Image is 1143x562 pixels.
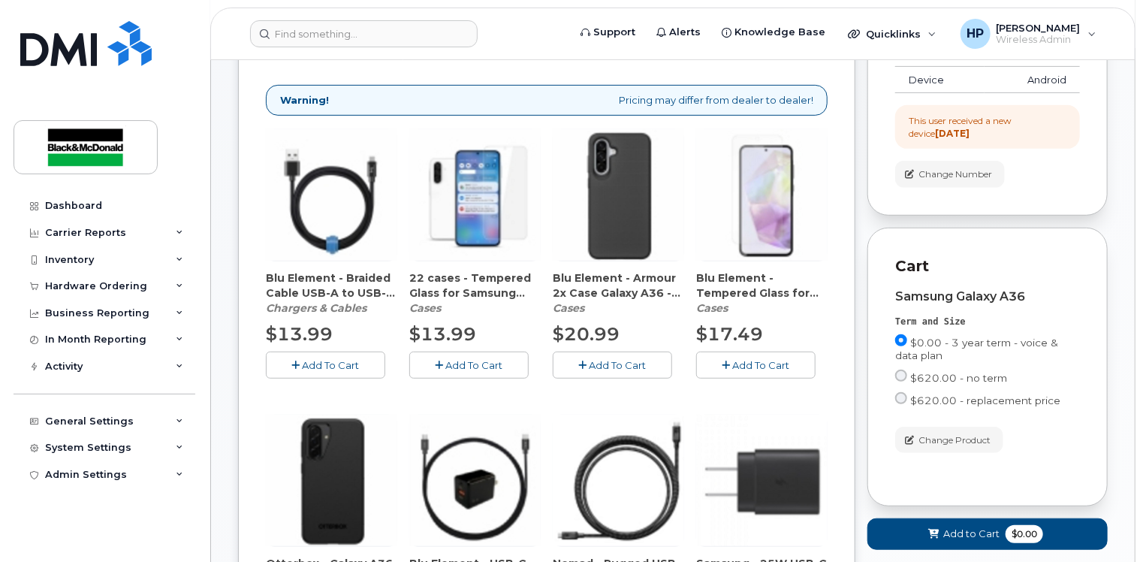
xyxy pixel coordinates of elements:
[696,323,763,345] span: $17.49
[266,270,397,316] div: Blu Element - Braided Cable USB-A to USB-C (4ft) – Black (CAMIPZ000176)
[895,334,907,346] input: $0.00 - 3 year term - voice & data plan
[895,290,1080,304] div: Samsung Galaxy A36
[866,28,921,40] span: Quicklinks
[935,128,970,139] strong: [DATE]
[266,301,366,315] em: Chargers & Cables
[985,67,1080,94] td: Android
[553,270,684,301] span: Blu Element - Armour 2x Case Galaxy A36 - Black (CACABE000879)
[918,168,992,181] span: Change Number
[266,323,333,345] span: $13.99
[943,527,1000,541] span: Add to Cart
[409,352,529,378] button: Add To Cart
[967,25,984,43] span: HP
[696,270,828,316] div: Blu Element - Tempered Glass for Galaxy A36 (CATGBE000139)
[303,359,360,371] span: Add To Cart
[446,359,503,371] span: Add To Cart
[646,17,711,47] a: Alerts
[711,17,836,47] a: Knowledge Base
[570,17,646,47] a: Support
[895,255,1080,277] p: Cart
[266,352,385,378] button: Add To Cart
[733,359,790,371] span: Add To Cart
[696,270,828,301] span: Blu Element - Tempered Glass for Galaxy A36 (CATGBE000139)
[895,67,985,94] td: Device
[895,370,907,382] input: $620.00 - no term
[553,352,672,378] button: Add To Cart
[696,415,828,546] img: accessory36708.JPG
[409,270,541,316] div: 22 cases - Tempered Glass for Samsung Galaxy A36 (CATGBE000138)
[909,114,1066,140] div: This user received a new device
[950,19,1107,49] div: Harsh Patel
[409,129,541,261] img: accessory37072.JPG
[895,337,1058,361] span: $0.00 - 3 year term - voice & data plan
[895,392,907,404] input: $620.00 - replacement price
[895,161,1005,187] button: Change Number
[280,93,329,107] strong: Warning!
[918,434,991,447] span: Change Product
[553,129,684,261] img: accessory37070.JPG
[409,301,441,315] em: Cases
[997,22,1081,34] span: [PERSON_NAME]
[590,359,647,371] span: Add To Cart
[553,323,620,345] span: $20.99
[910,372,1007,384] span: $620.00 - no term
[837,19,947,49] div: Quicklinks
[895,427,1003,453] button: Change Product
[593,25,635,40] span: Support
[266,415,397,546] img: accessory37071.JPG
[696,352,816,378] button: Add To Cart
[1006,525,1043,543] span: $0.00
[266,85,828,116] div: Pricing may differ from dealer to dealer!
[669,25,701,40] span: Alerts
[696,301,728,315] em: Cases
[266,129,397,261] img: accessory36348.JPG
[553,301,584,315] em: Cases
[409,270,541,301] span: 22 cases - Tempered Glass for Samsung Galaxy A36 (CATGBE000138)
[553,415,684,546] img: accessory36548.JPG
[266,270,397,301] span: Blu Element - Braided Cable USB-A to USB-C (4ft) – Black (CAMIPZ000176)
[910,394,1060,406] span: $620.00 - replacement price
[409,415,541,546] img: accessory36347.JPG
[867,518,1108,549] button: Add to Cart $0.00
[895,316,1080,328] div: Term and Size
[553,270,684,316] div: Blu Element - Armour 2x Case Galaxy A36 - Black (CACABE000879)
[696,129,828,261] img: accessory37073.JPG
[250,20,478,47] input: Find something...
[997,34,1081,46] span: Wireless Admin
[409,323,476,345] span: $13.99
[734,25,825,40] span: Knowledge Base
